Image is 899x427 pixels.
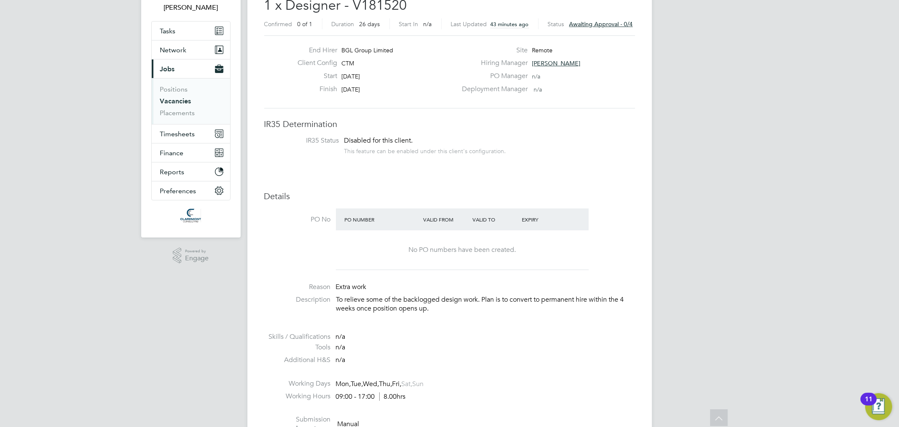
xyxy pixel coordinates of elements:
label: PO No [264,215,331,224]
label: Deployment Manager [457,85,528,94]
span: Network [160,46,187,54]
label: Tools [264,343,331,352]
label: Finish [291,85,337,94]
label: Duration [332,20,354,28]
button: Reports [152,162,230,181]
span: Extra work [336,283,367,291]
label: Reason [264,283,331,292]
span: Thu, [379,380,392,388]
span: n/a [336,332,346,341]
span: Engage [185,255,209,262]
span: [DATE] [341,73,360,80]
button: Timesheets [152,124,230,143]
span: Tue, [351,380,363,388]
span: Powered by [185,248,209,255]
div: Expiry [520,212,569,227]
label: Skills / Qualifications [264,332,331,341]
a: Placements [160,109,195,117]
a: Tasks [152,22,230,40]
label: IR35 Status [273,136,339,145]
div: 09:00 - 17:00 [336,392,406,401]
label: Start [291,72,337,81]
a: Positions [160,85,188,93]
span: 0 of 1 [298,20,313,28]
span: Preferences [160,187,196,195]
button: Preferences [152,181,230,200]
button: Open Resource Center, 11 new notifications [865,393,892,420]
label: Start In [399,20,419,28]
span: n/a [424,20,432,28]
label: Additional H&S [264,356,331,365]
p: To relieve some of the backlogged design work. Plan is to convert to permanent hire within the 4 ... [336,295,635,313]
label: Working Hours [264,392,331,401]
label: Last Updated [451,20,487,28]
span: Timesheets [160,130,195,138]
span: [PERSON_NAME] [532,59,580,67]
span: Awaiting approval - 0/4 [569,20,633,28]
span: CTM [341,59,354,67]
div: Jobs [152,78,230,124]
span: 43 minutes ago [491,21,529,28]
span: n/a [534,86,542,93]
span: Wed, [363,380,379,388]
div: This feature can be enabled under this client's configuration. [344,145,506,155]
span: n/a [336,343,346,351]
span: BGL Group Limited [341,46,393,54]
h3: Details [264,191,635,202]
span: Remote [532,46,553,54]
span: Finance [160,149,184,157]
a: Vacancies [160,97,191,105]
div: PO Number [343,212,421,227]
label: Description [264,295,331,304]
label: Confirmed [264,20,293,28]
label: Site [457,46,528,55]
span: Mon, [336,380,351,388]
div: 11 [865,399,872,410]
span: n/a [336,356,346,364]
h3: IR35 Determination [264,119,635,130]
span: Tasks [160,27,176,35]
button: Jobs [152,59,230,78]
span: Sat, [402,380,413,388]
span: 8.00hrs [379,392,406,401]
label: End Hirer [291,46,337,55]
span: 26 days [360,20,380,28]
a: Powered byEngage [173,248,209,264]
div: Valid From [421,212,470,227]
label: PO Manager [457,72,528,81]
span: Disabled for this client. [344,136,413,145]
label: Client Config [291,59,337,68]
span: [DATE] [341,86,360,93]
label: Status [548,20,564,28]
span: n/a [532,73,540,80]
a: Go to home page [151,209,231,222]
span: Sam Fullman [151,3,231,13]
button: Finance [152,143,230,162]
div: Valid To [470,212,520,227]
label: Hiring Manager [457,59,528,68]
button: Network [152,41,230,59]
img: claremontconsulting1-logo-retina.png [180,209,201,222]
span: Reports [160,168,185,176]
label: Working Days [264,379,331,388]
span: Jobs [160,65,175,73]
span: Fri, [392,380,402,388]
span: Sun [413,380,424,388]
div: No PO numbers have been created. [344,246,580,254]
